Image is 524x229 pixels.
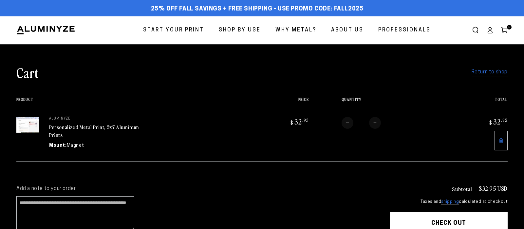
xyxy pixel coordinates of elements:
th: Product [16,97,252,107]
th: Price [252,97,309,107]
th: Total [450,97,508,107]
a: About Us [326,22,368,39]
span: $ [489,119,492,126]
summary: Search our site [468,23,483,37]
input: Quantity for Personalized Metal Print, 5x7 Aluminum Prints [353,117,369,129]
a: Why Metal? [271,22,321,39]
a: Remove 5"x7" Rectangle White Glossy Aluminyzed Photo [495,131,508,150]
span: Professionals [378,26,431,35]
p: $32.95 USD [479,185,508,191]
a: Shop By Use [214,22,266,39]
a: shipping [441,200,459,204]
sup: .95 [302,117,309,123]
bdi: 32 [488,117,508,126]
h3: Subtotal [452,186,472,191]
h1: Cart [16,64,39,81]
img: Aluminyze [16,25,75,35]
dd: Magnet [67,142,84,149]
bdi: 32 [290,117,309,126]
a: Personalized Metal Print, 5x7 Aluminum Prints [49,123,139,139]
small: Taxes and calculated at checkout [390,199,508,205]
span: Start Your Print [143,26,204,35]
a: Return to shop [472,67,508,77]
label: Add a note to your order [16,185,377,192]
sup: .95 [501,117,508,123]
span: Why Metal? [275,26,316,35]
span: 25% off FALL Savings + Free Shipping - Use Promo Code: FALL2025 [151,6,364,13]
span: 1 [508,25,510,29]
p: aluminyze [49,117,147,121]
span: About Us [331,26,364,35]
a: Start Your Print [138,22,209,39]
a: Professionals [373,22,436,39]
dt: Mount: [49,142,67,149]
img: 5"x7" Rectangle White Glossy Aluminyzed Photo [16,117,39,133]
th: Quantity [309,97,450,107]
span: $ [290,119,293,126]
span: Shop By Use [219,26,261,35]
